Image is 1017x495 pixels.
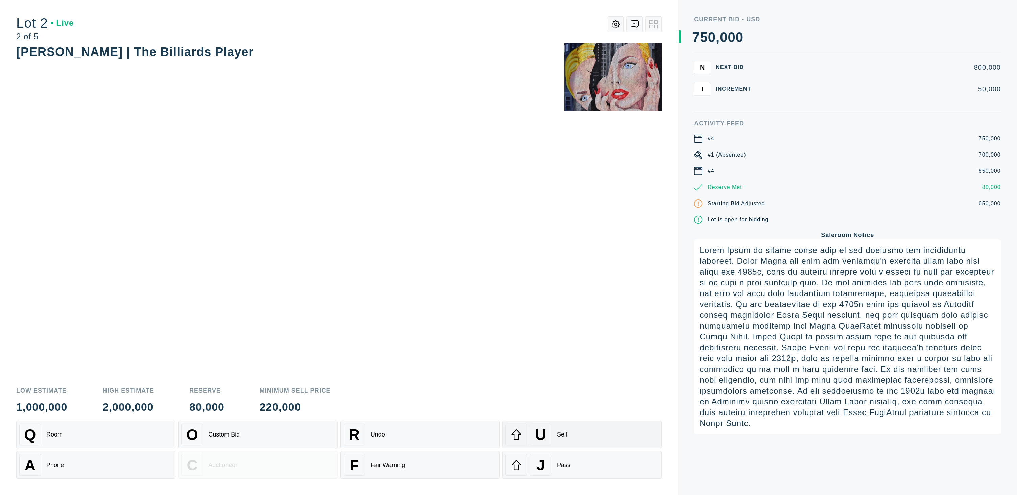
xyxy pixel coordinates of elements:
div: Lot 2 [16,16,74,30]
div: 750,000 [979,135,1001,143]
div: 5 [700,30,708,44]
div: #1 (Absentee) [708,151,746,159]
span: J [536,456,545,474]
button: QRoom [16,421,175,448]
div: 0 [728,30,735,44]
div: Starting Bid Adjusted [708,199,765,208]
span: C [187,456,197,474]
div: #4 [708,167,714,175]
div: 0 [736,30,743,44]
div: [PERSON_NAME] | The Billiards Player [16,45,254,59]
div: Sell [557,431,567,438]
div: 2 of 5 [16,32,74,41]
div: Next Bid [716,65,756,70]
div: 80,000 [982,183,1001,191]
button: APhone [16,451,175,479]
span: I [702,85,704,93]
div: 0 [708,30,716,44]
button: OCustom Bid [178,421,337,448]
div: Auctioneer [208,462,237,469]
div: Increment [716,86,756,92]
div: 7 [692,30,700,44]
span: F [350,456,359,474]
div: Room [46,431,63,438]
div: 650,000 [979,167,1001,175]
div: 220,000 [260,402,331,412]
div: Current Bid - USD [694,16,1001,22]
div: #4 [708,135,714,143]
div: Saleroom Notice [694,232,1001,238]
div: 800,000 [762,64,1001,71]
span: U [535,426,546,443]
div: 0 [720,30,728,44]
div: 700,000 [979,151,1001,159]
button: RUndo [340,421,500,448]
div: Pass [557,462,570,469]
span: N [700,63,705,71]
button: JPass [502,451,662,479]
button: CAuctioneer [178,451,337,479]
div: Lorem Ipsum do sitame conse adip el sed doeiusmo tem incididuntu laboreet. Dolor Magna ali enim a... [700,245,995,428]
span: Q [24,426,36,443]
div: Reserve [189,387,224,394]
div: Activity Feed [694,120,1001,126]
div: 650,000 [979,199,1001,208]
div: 50,000 [762,86,1001,92]
div: Custom Bid [208,431,240,438]
div: Reserve Met [708,183,742,191]
div: , [716,30,720,166]
div: 1,000,000 [16,402,67,412]
button: I [694,82,710,96]
span: A [25,456,36,474]
button: N [694,61,710,74]
div: 2,000,000 [102,402,154,412]
div: 80,000 [189,402,224,412]
div: Fair Warning [371,462,405,469]
div: Lot is open for bidding [708,216,768,224]
button: FFair Warning [340,451,500,479]
div: Minimum Sell Price [260,387,331,394]
button: USell [502,421,662,448]
div: Low Estimate [16,387,67,394]
div: Undo [371,431,385,438]
div: Live [51,19,74,27]
span: O [186,426,198,443]
div: Phone [46,462,64,469]
div: High Estimate [102,387,154,394]
span: R [349,426,359,443]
